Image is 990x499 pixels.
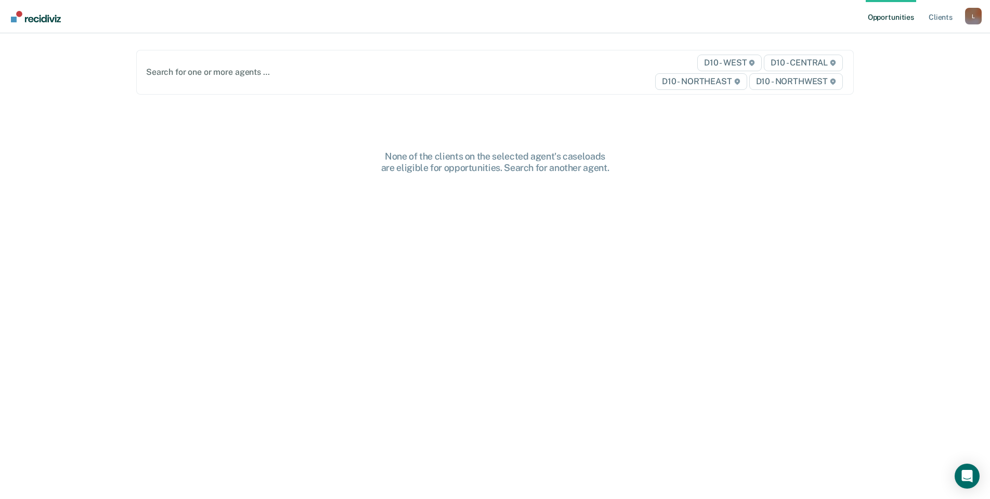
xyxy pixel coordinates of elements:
span: D10 - CENTRAL [764,55,843,71]
div: L [965,8,982,24]
img: Recidiviz [11,11,61,22]
div: None of the clients on the selected agent's caseloads are eligible for opportunities. Search for ... [329,151,661,173]
div: Open Intercom Messenger [955,464,980,489]
span: D10 - NORTHEAST [655,73,747,90]
span: D10 - NORTHWEST [749,73,843,90]
button: Profile dropdown button [965,8,982,24]
span: D10 - WEST [697,55,762,71]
